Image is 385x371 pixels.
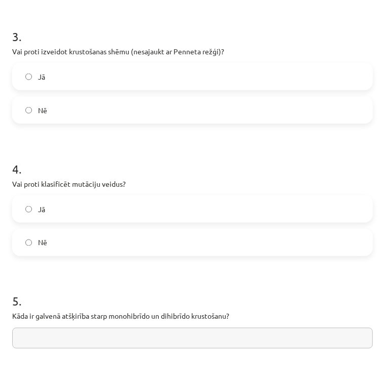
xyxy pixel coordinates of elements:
span: Nē [38,105,47,116]
span: Nē [38,238,47,248]
h1: 4 . [12,144,373,176]
input: Jā [25,206,32,213]
h1: 3 . [12,12,373,43]
span: Jā [38,204,45,215]
input: Nē [25,107,32,114]
input: Jā [25,74,32,80]
p: Kāda ir galvenā atšķirība starp monohibrīdo un dihibrīdo krustošanu? [12,311,373,322]
h1: 5 . [12,277,373,308]
p: Vai proti klasificēt mutāciju veidus? [12,179,373,189]
p: Vai proti izveidot krustošanas shēmu (nesajaukt ar Penneta režģi)? [12,46,373,57]
input: Nē [25,240,32,246]
span: Jā [38,72,45,82]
